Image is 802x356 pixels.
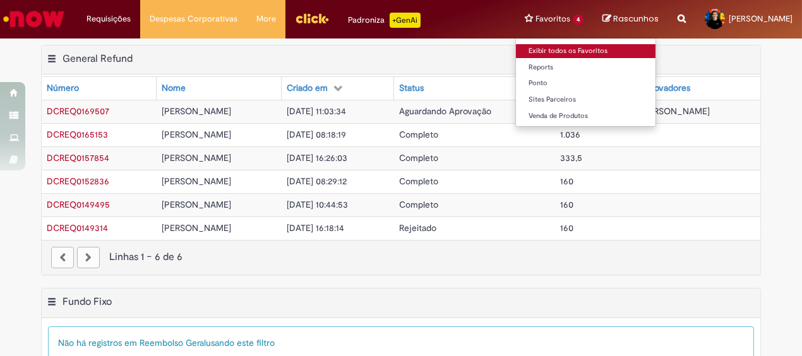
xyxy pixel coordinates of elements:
[515,38,656,127] ul: Favoritos
[63,52,133,65] h2: General Refund
[42,240,760,275] nav: paginação
[47,105,109,117] span: DCREQ0169507
[560,152,582,163] span: 333,5
[47,222,108,234] a: Abrir Registro: DCREQ0149314
[162,199,231,210] span: [PERSON_NAME]
[399,175,438,187] span: Completo
[573,15,584,25] span: 4
[87,13,131,25] span: Requisições
[162,82,186,95] div: Nome
[399,222,436,234] span: Rejeitado
[399,129,438,140] span: Completo
[399,82,424,95] div: Status
[162,129,231,140] span: [PERSON_NAME]
[390,13,421,28] p: +GenAi
[640,82,690,95] div: Aprovadores
[287,82,328,95] div: Criado em
[47,152,109,163] a: Abrir Registro: DCREQ0157854
[399,199,438,210] span: Completo
[399,105,491,117] span: Aguardando Aprovação
[287,175,347,187] span: [DATE] 08:29:12
[47,199,110,210] a: Abrir Registro: DCREQ0149495
[47,199,110,210] span: DCREQ0149495
[729,13,793,24] span: [PERSON_NAME]
[47,105,109,117] a: Abrir Registro: DCREQ0169507
[47,129,108,140] a: Abrir Registro: DCREQ0165153
[150,13,237,25] span: Despesas Corporativas
[516,109,655,123] a: Venda de Produtos
[1,6,66,32] img: ServiceNow
[602,13,659,25] a: Rascunhos
[560,129,580,140] span: 1.036
[63,295,112,308] h2: Fundo Fixo
[162,222,231,234] span: [PERSON_NAME]
[560,222,573,234] span: 160
[287,222,344,234] span: [DATE] 16:18:14
[560,199,573,210] span: 160
[640,105,710,117] span: [PERSON_NAME]
[295,9,329,28] img: click_logo_yellow_360x200.png
[287,129,346,140] span: [DATE] 08:18:19
[47,152,109,163] span: DCREQ0157854
[516,61,655,74] a: Reports
[47,129,108,140] span: DCREQ0165153
[47,82,79,95] div: Número
[560,175,573,187] span: 160
[206,337,275,348] span: usando este filtro
[47,295,57,312] button: Fundo Fixo Menu de contexto
[516,44,655,58] a: Exibir todos os Favoritos
[162,152,231,163] span: [PERSON_NAME]
[287,199,348,210] span: [DATE] 10:44:53
[47,175,109,187] a: Abrir Registro: DCREQ0152836
[287,152,347,163] span: [DATE] 16:26:03
[47,175,109,187] span: DCREQ0152836
[256,13,276,25] span: More
[47,52,57,69] button: General Refund Menu de contexto
[47,222,108,234] span: DCREQ0149314
[51,250,751,264] div: Linhas 1 − 6 de 6
[287,105,346,117] span: [DATE] 11:03:34
[399,152,438,163] span: Completo
[536,13,570,25] span: Favoritos
[516,93,655,107] a: Sites Parceiros
[162,105,231,117] span: [PERSON_NAME]
[516,76,655,90] a: Ponto
[613,13,659,25] span: Rascunhos
[348,13,421,28] div: Padroniza
[162,175,231,187] span: [PERSON_NAME]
